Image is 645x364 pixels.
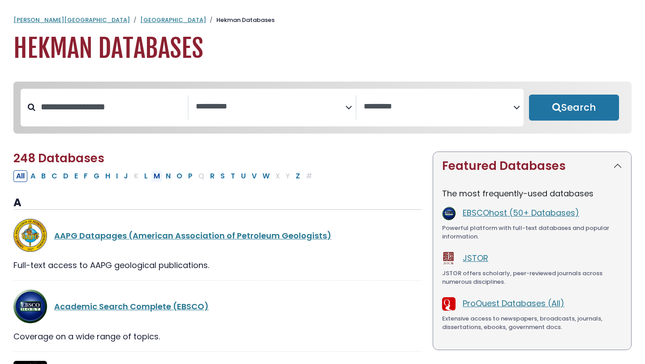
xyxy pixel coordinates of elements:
nav: breadcrumb [13,16,632,25]
nav: Search filters [13,82,632,134]
h3: A [13,196,422,210]
p: The most frequently-used databases [442,187,622,199]
input: Search database by title or keyword [35,100,188,114]
button: Filter Results Z [293,170,303,182]
textarea: Search [364,102,513,112]
button: Filter Results S [218,170,228,182]
button: Submit for Search Results [529,95,619,121]
a: JSTOR [463,252,488,264]
a: [GEOGRAPHIC_DATA] [140,16,206,24]
button: Filter Results M [151,170,163,182]
button: Filter Results R [207,170,217,182]
a: Academic Search Complete (EBSCO) [54,301,209,312]
button: Filter Results D [60,170,71,182]
span: 248 Databases [13,150,104,166]
textarea: Search [196,102,345,112]
a: ProQuest Databases (All) [463,298,564,309]
button: Filter Results T [228,170,238,182]
button: Filter Results F [81,170,90,182]
div: Alpha-list to filter by first letter of database name [13,170,316,181]
div: Extensive access to newspapers, broadcasts, journals, dissertations, ebooks, government docs. [442,314,622,332]
button: Filter Results V [249,170,259,182]
div: Full-text access to AAPG geological publications. [13,259,422,271]
button: Filter Results J [121,170,131,182]
a: AAPG Datapages (American Association of Petroleum Geologists) [54,230,331,241]
button: Filter Results P [185,170,195,182]
button: Featured Databases [433,152,631,180]
button: Filter Results O [174,170,185,182]
button: Filter Results N [163,170,173,182]
button: Filter Results W [260,170,272,182]
button: Filter Results I [113,170,120,182]
li: Hekman Databases [206,16,275,25]
div: Powerful platform with full-text databases and popular information. [442,224,622,241]
button: Filter Results U [238,170,249,182]
button: Filter Results G [91,170,102,182]
button: Filter Results H [103,170,113,182]
button: Filter Results B [39,170,48,182]
button: Filter Results L [142,170,150,182]
button: Filter Results A [28,170,38,182]
button: Filter Results C [49,170,60,182]
button: All [13,170,27,182]
a: EBSCOhost (50+ Databases) [463,207,579,218]
div: Coverage on a wide range of topics. [13,330,422,342]
div: JSTOR offers scholarly, peer-reviewed journals across numerous disciplines. [442,269,622,286]
a: [PERSON_NAME][GEOGRAPHIC_DATA] [13,16,130,24]
button: Filter Results E [72,170,81,182]
h1: Hekman Databases [13,34,632,64]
